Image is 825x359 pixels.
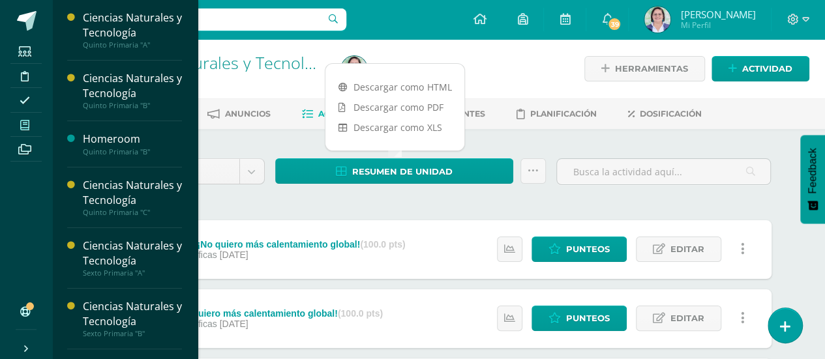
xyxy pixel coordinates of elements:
a: Ciencias Naturales y Tecnología [102,51,335,74]
div: Ciencias Naturales y Tecnología [83,71,182,101]
a: Ciencias Naturales y TecnologíaQuinto Primaria "B" [83,71,182,110]
a: Ciencias Naturales y TecnologíaQuinto Primaria "A" [83,10,182,50]
span: Feedback [807,148,818,194]
span: Actividad [742,57,792,81]
div: Quinto Primaria "C" [83,208,182,217]
a: Actividades [302,104,376,124]
span: [PERSON_NAME] [680,8,755,21]
a: Punteos [532,237,627,262]
div: Quinto Primaria "B" [83,101,182,110]
span: Dosificación [640,109,702,119]
a: Dosificación [628,104,702,124]
span: Mi Perfil [680,20,755,31]
span: Planificación [530,109,597,119]
input: Busca la actividad aquí... [557,159,770,184]
span: [DATE] [220,250,248,260]
div: Laboratorio ¡No quiero más calentamiento global! [121,308,383,319]
strong: (100.0 pts) [338,308,383,319]
a: Descargar como PDF [325,97,464,117]
span: [DATE] [220,319,248,329]
div: Ciencias Naturales y Tecnología [83,178,182,208]
a: Actividad [712,56,809,81]
button: Feedback - Mostrar encuesta [800,135,825,223]
span: 39 [607,17,622,31]
a: Ciencias Naturales y TecnologíaQuinto Primaria "C" [83,178,182,217]
h1: Ciencias Naturales y Tecnología [102,53,325,72]
a: Descargar como HTML [325,77,464,97]
div: Sexto Primaria "A" [83,268,182,278]
strong: (100.0 pts) [360,239,405,250]
span: Editar [670,237,704,261]
span: Punteos [566,306,610,330]
span: Anuncios [225,109,271,119]
div: Ciencias Naturales y Tecnología [83,10,182,40]
div: Quinto Primaria "B" [83,147,182,156]
span: Actividades [318,109,376,119]
a: Resumen de unidad [275,158,514,184]
a: Descargar como XLS [325,117,464,137]
input: Busca un usuario... [61,8,346,31]
a: Ciencias Naturales y TecnologíaSexto Primaria "A" [83,238,182,278]
a: Ciencias Naturales y TecnologíaSexto Primaria "B" [83,299,182,338]
a: HomeroomQuinto Primaria "B" [83,132,182,156]
div: Quinto Primaria "A" [83,40,182,50]
div: Sexto Primaria "B" [83,329,182,338]
div: PMA Laboratorio ¡No quiero más calentamiento global! [121,239,405,250]
img: cb6240ca9060cd5322fbe56422423029.png [341,56,367,82]
a: Planificación [517,104,597,124]
a: Anuncios [207,104,271,124]
div: Homeroom [83,132,182,147]
span: Punteos [566,237,610,261]
div: Sexto Primaria 'A' [102,72,325,84]
span: Editar [670,306,704,330]
a: Herramientas [584,56,705,81]
div: Ciencias Naturales y Tecnología [83,238,182,268]
a: Punteos [532,306,627,331]
img: cb6240ca9060cd5322fbe56422423029.png [644,7,670,33]
div: Ciencias Naturales y Tecnología [83,299,182,329]
span: Resumen de unidad [352,160,453,184]
span: Herramientas [615,57,688,81]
